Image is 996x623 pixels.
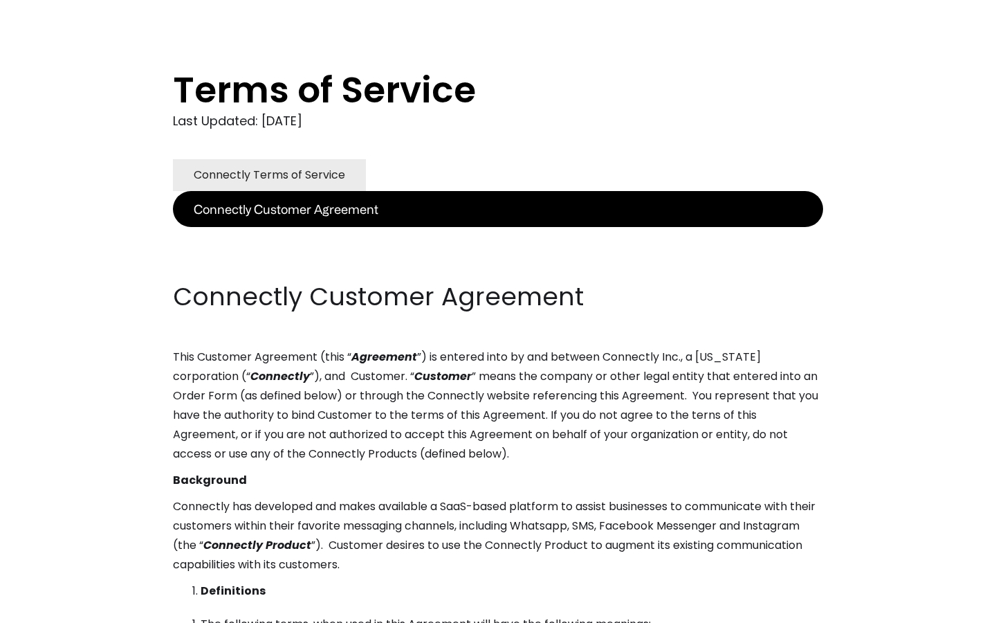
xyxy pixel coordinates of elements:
[14,597,83,618] aside: Language selected: English
[173,472,247,488] strong: Background
[203,537,311,553] em: Connectly Product
[194,199,378,219] div: Connectly Customer Agreement
[194,165,345,185] div: Connectly Terms of Service
[173,227,823,246] p: ‍
[351,349,417,365] em: Agreement
[250,368,310,384] em: Connectly
[173,253,823,273] p: ‍
[173,69,768,111] h1: Terms of Service
[201,583,266,599] strong: Definitions
[173,111,823,132] div: Last Updated: [DATE]
[173,497,823,575] p: Connectly has developed and makes available a SaaS-based platform to assist businesses to communi...
[414,368,472,384] em: Customer
[173,347,823,464] p: This Customer Agreement (this “ ”) is entered into by and between Connectly Inc., a [US_STATE] co...
[173,280,823,314] h2: Connectly Customer Agreement
[28,599,83,618] ul: Language list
